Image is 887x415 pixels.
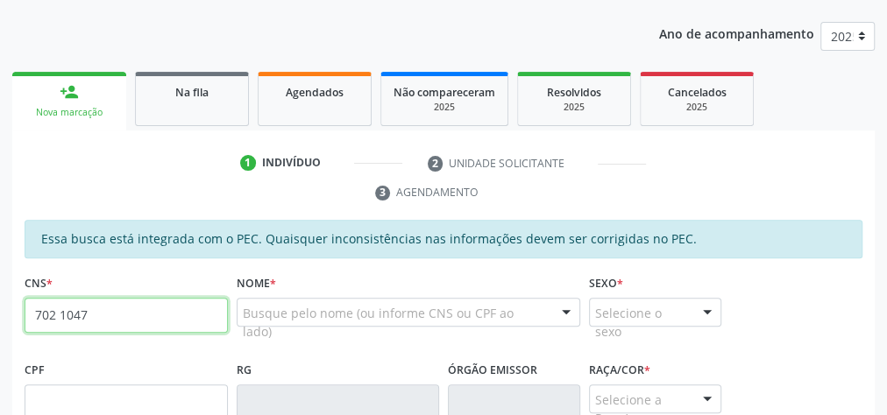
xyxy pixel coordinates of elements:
[237,271,276,298] label: Nome
[286,85,344,100] span: Agendados
[394,101,495,114] div: 2025
[243,304,545,341] span: Busque pelo nome (ou informe CNS ou CPF ao lado)
[175,85,209,100] span: Na fila
[237,357,252,384] label: RG
[653,101,741,114] div: 2025
[547,85,601,100] span: Resolvidos
[60,82,79,102] div: person_add
[25,271,53,298] label: CNS
[240,155,256,171] div: 1
[595,304,685,341] span: Selecione o sexo
[668,85,727,100] span: Cancelados
[448,357,537,384] label: Órgão emissor
[659,22,814,44] p: Ano de acompanhamento
[262,155,321,171] div: Indivíduo
[589,357,650,384] label: Raça/cor
[25,220,862,258] div: Essa busca está integrada com o PEC. Quaisquer inconsistências nas informações devem ser corrigid...
[530,101,618,114] div: 2025
[589,271,623,298] label: Sexo
[25,106,114,119] div: Nova marcação
[394,85,495,100] span: Não compareceram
